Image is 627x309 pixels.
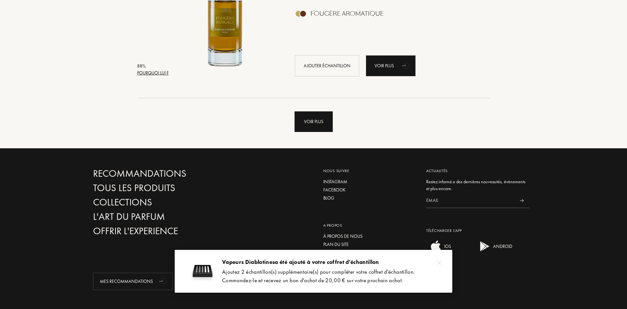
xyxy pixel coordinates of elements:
div: Pourquoi lui ? [137,70,169,76]
div: Ajoutez 2 échantillon(s) supplémentaire(s) pour compléter votre coffret d'échantillon. Commandez-... [222,268,442,285]
a: Fougère Aromatique [290,12,480,19]
div: Fougère Aromatique [311,10,384,17]
a: Collections [93,197,233,208]
img: ios app [429,240,442,253]
div: Restez informé.e des dernières nouveautés, évènements et plus encore. [426,178,529,192]
a: FAQ [323,249,416,256]
div: IOS [442,240,451,253]
div: Vapeurs Diablotines a été ajouté à votre coffret d'échantillon [222,258,442,267]
div: Mes Recommandations [93,273,173,290]
a: ios appIOS [426,248,451,254]
a: Offrir l'experience [93,225,233,237]
div: Voir plus [295,111,333,132]
a: Blog [323,195,416,202]
a: L'Art du Parfum [93,211,233,222]
a: Instagram [323,178,416,185]
a: Plan du site [323,241,416,248]
a: Voir plusanimation [366,55,416,76]
div: Nous suivre [323,168,416,174]
img: cross.svg [437,261,442,265]
img: android app [478,240,491,253]
div: ANDROID [491,240,512,253]
div: 88 % [137,63,169,70]
div: Actualités [426,168,529,174]
input: Email [426,193,514,208]
a: À propos de nous [323,233,416,240]
div: animation [400,59,413,72]
img: news_send.svg [520,199,524,202]
a: Recommandations [93,168,233,179]
img: sample box 3 [189,258,216,284]
div: Télécharger L’app [426,228,529,234]
div: Voir plus [366,55,416,76]
a: Tous les produits [93,182,233,194]
div: animation [157,274,170,287]
a: android appANDROID [475,248,512,254]
div: Ajouter échantillon [295,55,359,76]
a: Facebook [323,187,416,193]
div: A propos [323,222,416,228]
